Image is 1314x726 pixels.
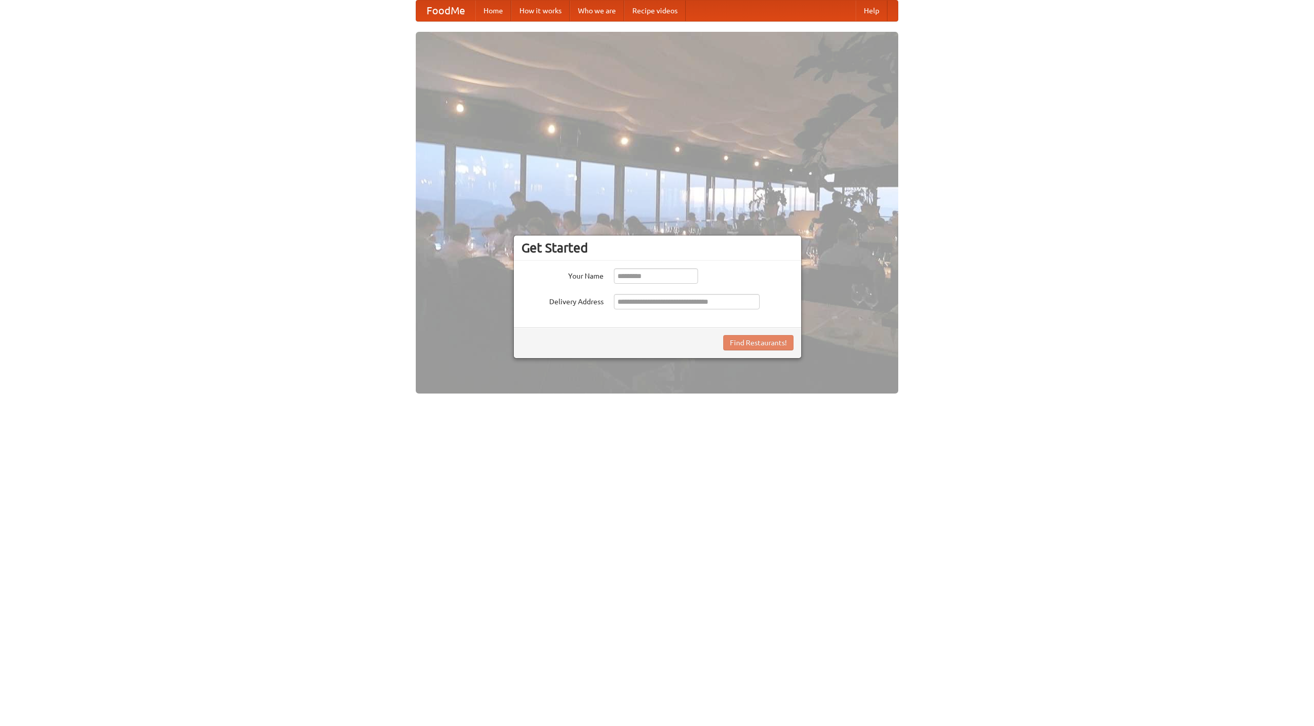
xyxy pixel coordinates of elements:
a: Help [856,1,887,21]
a: Who we are [570,1,624,21]
button: Find Restaurants! [723,335,794,350]
h3: Get Started [521,240,794,256]
a: FoodMe [416,1,475,21]
a: How it works [511,1,570,21]
label: Your Name [521,268,604,281]
a: Recipe videos [624,1,686,21]
label: Delivery Address [521,294,604,307]
a: Home [475,1,511,21]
